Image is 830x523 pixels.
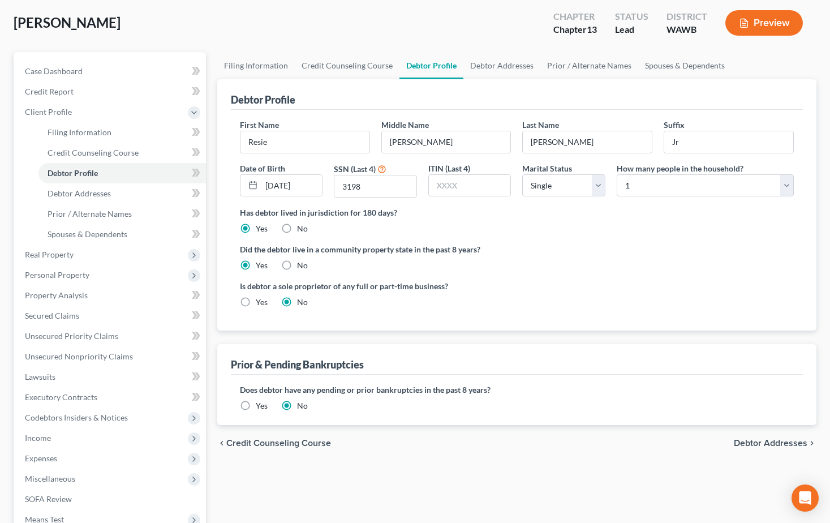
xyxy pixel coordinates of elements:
[16,326,206,346] a: Unsecured Priority Claims
[25,311,79,320] span: Secured Claims
[16,285,206,306] a: Property Analysis
[48,188,111,198] span: Debtor Addresses
[240,119,279,131] label: First Name
[734,439,816,448] button: Debtor Addresses chevron_right
[725,10,803,36] button: Preview
[240,207,794,218] label: Has debtor lived in jurisdiction for 180 days?
[240,243,794,255] label: Did the debtor live in a community property state in the past 8 years?
[38,204,206,224] a: Prior / Alternate Names
[553,23,597,36] div: Chapter
[297,400,308,411] label: No
[217,52,295,79] a: Filing Information
[240,162,285,174] label: Date of Birth
[615,10,648,23] div: Status
[231,358,364,371] div: Prior & Pending Bankruptcies
[664,119,685,131] label: Suffix
[522,119,559,131] label: Last Name
[16,387,206,408] a: Executory Contracts
[38,143,206,163] a: Credit Counseling Course
[25,392,97,402] span: Executory Contracts
[16,306,206,326] a: Secured Claims
[25,474,75,483] span: Miscellaneous
[240,384,794,396] label: Does debtor have any pending or prior bankruptcies in the past 8 years?
[25,250,74,259] span: Real Property
[297,297,308,308] label: No
[25,107,72,117] span: Client Profile
[25,433,51,443] span: Income
[522,162,572,174] label: Marital Status
[25,453,57,463] span: Expenses
[381,119,429,131] label: Middle Name
[523,131,652,153] input: --
[48,168,98,178] span: Debtor Profile
[734,439,807,448] span: Debtor Addresses
[16,489,206,509] a: SOFA Review
[25,494,72,504] span: SOFA Review
[256,400,268,411] label: Yes
[617,162,743,174] label: How many people in the household?
[382,131,511,153] input: M.I
[16,367,206,387] a: Lawsuits
[226,439,331,448] span: Credit Counseling Course
[540,52,638,79] a: Prior / Alternate Names
[38,224,206,245] a: Spouses & Dependents
[295,52,399,79] a: Credit Counseling Course
[25,290,88,300] span: Property Analysis
[256,260,268,271] label: Yes
[38,122,206,143] a: Filing Information
[553,10,597,23] div: Chapter
[429,175,511,196] input: XXXX
[48,127,111,137] span: Filing Information
[25,413,128,422] span: Codebtors Insiders & Notices
[587,24,597,35] span: 13
[664,131,793,153] input: --
[48,209,132,218] span: Prior / Alternate Names
[25,87,74,96] span: Credit Report
[638,52,732,79] a: Spouses & Dependents
[428,162,470,174] label: ITIN (Last 4)
[297,223,308,234] label: No
[14,14,121,31] span: [PERSON_NAME]
[217,439,226,448] i: chevron_left
[261,175,322,196] input: MM/DD/YYYY
[256,297,268,308] label: Yes
[256,223,268,234] label: Yes
[807,439,816,448] i: chevron_right
[25,372,55,381] span: Lawsuits
[48,229,127,239] span: Spouses & Dependents
[25,270,89,280] span: Personal Property
[38,183,206,204] a: Debtor Addresses
[16,82,206,102] a: Credit Report
[792,485,819,512] div: Open Intercom Messenger
[399,52,463,79] a: Debtor Profile
[25,66,83,76] span: Case Dashboard
[231,93,295,106] div: Debtor Profile
[666,23,707,36] div: WAWB
[16,61,206,82] a: Case Dashboard
[217,439,331,448] button: chevron_left Credit Counseling Course
[463,52,540,79] a: Debtor Addresses
[38,163,206,183] a: Debtor Profile
[240,280,511,292] label: Is debtor a sole proprietor of any full or part-time business?
[48,148,139,157] span: Credit Counseling Course
[666,10,707,23] div: District
[25,331,118,341] span: Unsecured Priority Claims
[334,175,416,197] input: XXXX
[16,346,206,367] a: Unsecured Nonpriority Claims
[240,131,369,153] input: --
[615,23,648,36] div: Lead
[297,260,308,271] label: No
[25,351,133,361] span: Unsecured Nonpriority Claims
[334,163,376,175] label: SSN (Last 4)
